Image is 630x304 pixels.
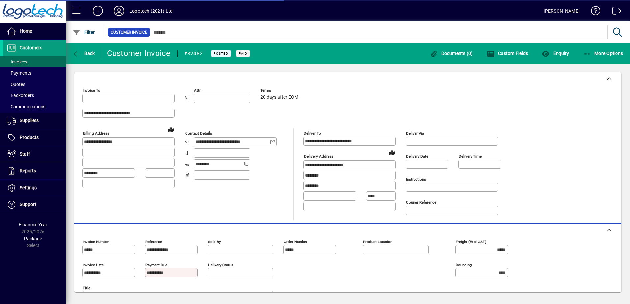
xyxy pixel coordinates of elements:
[3,56,66,67] a: Invoices
[239,51,247,56] span: Paid
[111,29,147,36] span: Customer Invoice
[20,185,37,190] span: Settings
[208,240,221,244] mat-label: Sold by
[71,26,97,38] button: Filter
[7,70,31,76] span: Payments
[194,88,201,93] mat-label: Attn
[73,51,95,56] span: Back
[83,240,109,244] mat-label: Invoice number
[83,88,100,93] mat-label: Invoice To
[3,180,66,196] a: Settings
[7,93,34,98] span: Backorders
[214,51,228,56] span: Posted
[544,6,580,16] div: [PERSON_NAME]
[586,1,601,23] a: Knowledge Base
[284,240,307,244] mat-label: Order number
[487,51,528,56] span: Custom Fields
[260,95,298,100] span: 20 days after EOM
[428,47,474,59] button: Documents (0)
[24,236,42,241] span: Package
[387,147,397,158] a: View on map
[7,104,45,109] span: Communications
[3,113,66,129] a: Suppliers
[108,5,129,17] button: Profile
[485,47,530,59] button: Custom Fields
[540,47,571,59] button: Enquiry
[3,163,66,179] a: Reports
[583,51,623,56] span: More Options
[406,154,428,159] mat-label: Delivery date
[406,200,436,205] mat-label: Courier Reference
[3,90,66,101] a: Backorders
[304,131,321,136] mat-label: Deliver To
[3,79,66,90] a: Quotes
[145,240,162,244] mat-label: Reference
[20,28,32,34] span: Home
[7,82,25,87] span: Quotes
[83,263,104,267] mat-label: Invoice date
[3,146,66,163] a: Staff
[208,263,233,267] mat-label: Delivery status
[20,151,30,157] span: Staff
[406,177,426,182] mat-label: Instructions
[3,23,66,39] a: Home
[20,118,39,123] span: Suppliers
[542,51,569,56] span: Enquiry
[184,48,203,59] div: #82482
[607,1,622,23] a: Logout
[456,240,486,244] mat-label: Freight (excl GST)
[7,59,27,64] span: Invoices
[406,131,424,136] mat-label: Deliver via
[459,154,482,159] mat-label: Delivery time
[71,47,97,59] button: Back
[145,263,167,267] mat-label: Payment due
[129,6,173,16] div: Logotech (2021) Ltd
[430,51,473,56] span: Documents (0)
[166,124,176,135] a: View on map
[3,129,66,146] a: Products
[20,135,39,140] span: Products
[20,168,36,173] span: Reports
[87,5,108,17] button: Add
[20,202,36,207] span: Support
[456,263,472,267] mat-label: Rounding
[3,196,66,213] a: Support
[19,222,47,227] span: Financial Year
[582,47,625,59] button: More Options
[363,240,392,244] mat-label: Product location
[107,48,171,59] div: Customer Invoice
[66,47,102,59] app-page-header-button: Back
[73,30,95,35] span: Filter
[3,101,66,112] a: Communications
[20,45,42,50] span: Customers
[83,286,90,290] mat-label: Title
[260,89,300,93] span: Terms
[3,67,66,79] a: Payments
